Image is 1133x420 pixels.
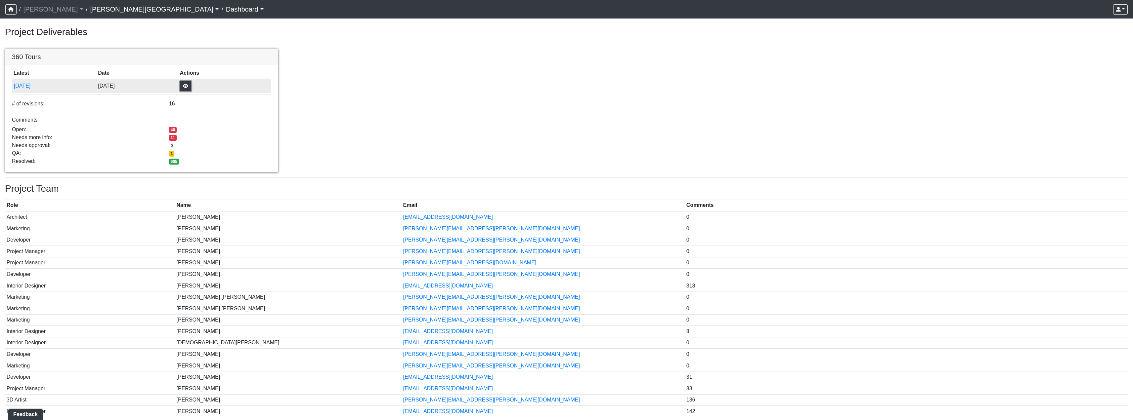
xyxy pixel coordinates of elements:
[175,406,402,417] td: [PERSON_NAME]
[175,360,402,371] td: [PERSON_NAME]
[685,211,1128,223] td: 0
[175,269,402,280] td: [PERSON_NAME]
[685,257,1128,269] td: 0
[403,271,580,277] a: [PERSON_NAME][EMAIL_ADDRESS][PERSON_NAME][DOMAIN_NAME]
[12,79,97,93] td: gCgoSfPsAFUr1sedUFuJW1
[175,314,402,326] td: [PERSON_NAME]
[175,246,402,257] td: [PERSON_NAME]
[403,248,580,254] a: [PERSON_NAME][EMAIL_ADDRESS][PERSON_NAME][DOMAIN_NAME]
[14,82,95,90] button: [DATE]
[403,283,493,288] a: [EMAIL_ADDRESS][DOMAIN_NAME]
[5,394,175,406] td: 3D Artist
[5,183,1128,194] h3: Project Team
[175,234,402,246] td: [PERSON_NAME]
[685,326,1128,337] td: 8
[402,200,685,211] th: Email
[175,394,402,406] td: [PERSON_NAME]
[23,3,83,16] a: [PERSON_NAME]
[83,3,90,16] span: /
[5,280,175,291] td: Interior Designer
[175,326,402,337] td: [PERSON_NAME]
[403,214,493,220] a: [EMAIL_ADDRESS][DOMAIN_NAME]
[219,3,226,16] span: /
[5,314,175,326] td: Marketing
[5,303,175,314] td: Marketing
[175,349,402,360] td: [PERSON_NAME]
[5,257,175,269] td: Project Manager
[5,211,175,223] td: Architect
[175,257,402,269] td: [PERSON_NAME]
[685,269,1128,280] td: 0
[5,407,44,420] iframe: Ybug feedback widget
[5,406,175,417] td: Interior Designer
[403,328,493,334] a: [EMAIL_ADDRESS][DOMAIN_NAME]
[685,303,1128,314] td: 0
[403,351,580,357] a: [PERSON_NAME][EMAIL_ADDRESS][PERSON_NAME][DOMAIN_NAME]
[17,3,23,16] span: /
[5,383,175,395] td: Project Manager
[685,234,1128,246] td: 0
[403,237,580,243] a: [PERSON_NAME][EMAIL_ADDRESS][PERSON_NAME][DOMAIN_NAME]
[175,303,402,314] td: [PERSON_NAME] [PERSON_NAME]
[685,383,1128,395] td: 83
[685,280,1128,291] td: 318
[685,291,1128,303] td: 0
[5,337,175,349] td: Interior Designer
[175,223,402,234] td: [PERSON_NAME]
[685,314,1128,326] td: 0
[5,326,175,337] td: Interior Designer
[685,371,1128,383] td: 31
[5,360,175,371] td: Marketing
[685,337,1128,349] td: 0
[5,223,175,234] td: Marketing
[403,306,580,311] a: [PERSON_NAME][EMAIL_ADDRESS][PERSON_NAME][DOMAIN_NAME]
[403,260,537,265] a: [PERSON_NAME][EMAIL_ADDRESS][DOMAIN_NAME]
[226,3,264,16] a: Dashboard
[685,349,1128,360] td: 0
[685,200,1128,211] th: Comments
[403,363,580,368] a: [PERSON_NAME][EMAIL_ADDRESS][PERSON_NAME][DOMAIN_NAME]
[685,246,1128,257] td: 0
[175,211,402,223] td: [PERSON_NAME]
[5,291,175,303] td: Marketing
[403,386,493,391] a: [EMAIL_ADDRESS][DOMAIN_NAME]
[403,294,580,300] a: [PERSON_NAME][EMAIL_ADDRESS][PERSON_NAME][DOMAIN_NAME]
[175,291,402,303] td: [PERSON_NAME] [PERSON_NAME]
[685,394,1128,406] td: 136
[403,340,493,345] a: [EMAIL_ADDRESS][DOMAIN_NAME]
[403,226,580,231] a: [PERSON_NAME][EMAIL_ADDRESS][PERSON_NAME][DOMAIN_NAME]
[5,246,175,257] td: Project Manager
[403,317,580,323] a: [PERSON_NAME][EMAIL_ADDRESS][PERSON_NAME][DOMAIN_NAME]
[90,3,219,16] a: [PERSON_NAME][GEOGRAPHIC_DATA]
[5,269,175,280] td: Developer
[175,383,402,395] td: [PERSON_NAME]
[5,349,175,360] td: Developer
[175,337,402,349] td: [DEMOGRAPHIC_DATA][PERSON_NAME]
[5,200,175,211] th: Role
[175,280,402,291] td: [PERSON_NAME]
[685,223,1128,234] td: 0
[175,200,402,211] th: Name
[5,26,1128,38] h3: Project Deliverables
[403,408,493,414] a: [EMAIL_ADDRESS][DOMAIN_NAME]
[685,406,1128,417] td: 142
[5,371,175,383] td: Developer
[403,374,493,380] a: [EMAIL_ADDRESS][DOMAIN_NAME]
[685,360,1128,371] td: 0
[5,234,175,246] td: Developer
[403,397,580,402] a: [PERSON_NAME][EMAIL_ADDRESS][PERSON_NAME][DOMAIN_NAME]
[175,371,402,383] td: [PERSON_NAME]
